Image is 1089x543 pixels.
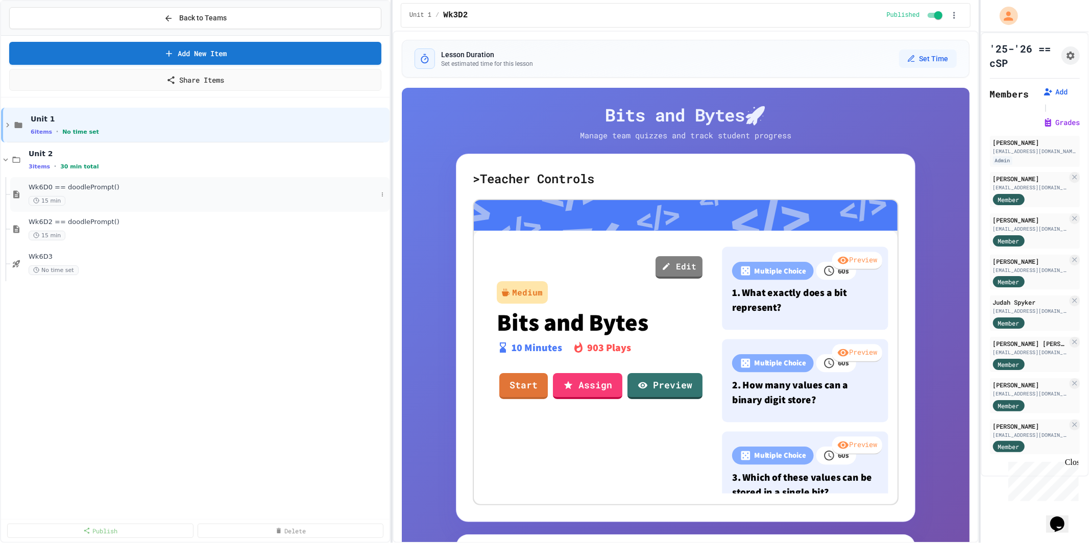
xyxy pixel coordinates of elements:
[587,340,631,355] p: 903 Plays
[832,436,882,455] div: Preview
[443,9,468,21] span: Wk3D2
[1043,117,1080,128] button: Grades
[29,265,79,275] span: No time set
[7,524,193,538] a: Publish
[499,373,548,399] a: Start
[31,114,388,124] span: Unit 1
[1061,46,1080,65] button: Assignment Settings
[441,60,533,68] p: Set estimated time for this lesson
[993,257,1068,266] div: [PERSON_NAME]
[998,318,1020,328] span: Member
[627,373,703,399] a: Preview
[512,286,543,299] div: Medium
[998,236,1020,245] span: Member
[29,218,388,227] span: Wk6D2 == doodlePrompt()
[732,377,878,407] p: 2. How many values can a binary digit store?
[60,163,99,170] span: 30 min total
[993,298,1068,307] div: Judah Spyker
[998,442,1020,451] span: Member
[993,390,1068,398] div: [EMAIL_ADDRESS][DOMAIN_NAME]
[754,265,806,276] p: Multiple Choice
[732,470,878,500] p: 3. Which of these values can be stored in a single bit?
[9,7,381,29] button: Back to Teams
[31,129,52,135] span: 6 items
[837,265,849,276] p: 60 s
[512,340,562,355] p: 10 Minutes
[656,256,703,279] a: Edit
[1004,458,1079,501] iframe: chat widget
[993,225,1068,233] div: [EMAIL_ADDRESS][DOMAIN_NAME]
[409,11,431,19] span: Unit 1
[179,13,227,23] span: Back to Teams
[993,422,1068,431] div: [PERSON_NAME]
[993,380,1068,389] div: [PERSON_NAME]
[993,266,1068,274] div: [EMAIL_ADDRESS][DOMAIN_NAME]
[754,357,806,368] p: Multiple Choice
[553,373,622,399] a: Assign
[571,130,801,141] p: Manage team quizzes and track student progress
[29,183,377,192] span: Wk6D0 == doodlePrompt()
[62,129,99,135] span: No time set
[4,4,70,65] div: Chat with us now!Close
[989,4,1021,28] div: My Account
[441,50,533,60] h3: Lesson Duration
[993,349,1068,356] div: [EMAIL_ADDRESS][DOMAIN_NAME]
[377,189,388,200] button: More options
[990,41,1058,70] h1: '25-'26 == cSP
[29,231,65,240] span: 15 min
[29,149,388,158] span: Unit 2
[1046,502,1079,533] iframe: chat widget
[993,138,1077,147] div: [PERSON_NAME]
[993,147,1077,155] div: [EMAIL_ADDRESS][DOMAIN_NAME]
[1043,101,1048,113] span: |
[993,174,1068,183] div: [PERSON_NAME]
[993,431,1068,439] div: [EMAIL_ADDRESS][DOMAIN_NAME]
[9,69,381,91] a: Share Items
[473,170,899,187] h5: > Teacher Controls
[497,309,703,335] p: Bits and Bytes
[456,104,915,126] h4: Bits and Bytes 🚀
[54,162,56,170] span: •
[993,156,1012,165] div: Admin
[993,215,1068,225] div: [PERSON_NAME]
[832,252,882,270] div: Preview
[832,344,882,362] div: Preview
[29,163,50,170] span: 3 items
[837,450,849,461] p: 60 s
[732,285,878,315] p: 1. What exactly does a bit represent?
[29,196,65,206] span: 15 min
[887,11,920,19] span: Published
[998,277,1020,286] span: Member
[993,339,1068,348] div: [PERSON_NAME] [PERSON_NAME]
[9,42,381,65] a: Add New Item
[754,450,806,461] p: Multiple Choice
[998,195,1020,204] span: Member
[887,9,945,21] div: Content is published and visible to students
[990,87,1029,101] h2: Members
[993,184,1068,191] div: [EMAIL_ADDRESS][DOMAIN_NAME]
[993,307,1068,315] div: [EMAIL_ADDRESS][DOMAIN_NAME]
[998,360,1020,369] span: Member
[998,401,1020,410] span: Member
[1043,87,1068,97] button: Add
[435,11,439,19] span: /
[899,50,957,68] button: Set Time
[29,253,388,261] span: Wk6D3
[837,357,849,368] p: 60 s
[198,524,384,538] a: Delete
[56,128,58,136] span: •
